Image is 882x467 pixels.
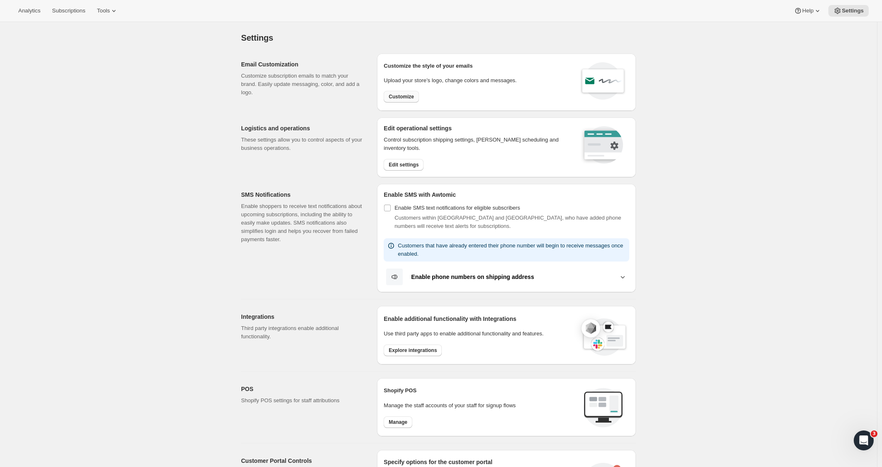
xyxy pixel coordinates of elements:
span: Customize [389,93,414,100]
button: Enable phone numbers on shipping address [384,268,629,286]
h2: Enable additional functionality with Integrations [384,315,573,323]
button: Explore integrations [384,345,442,356]
b: Enable phone numbers on shipping address [411,274,534,280]
h2: Specify options for the customer portal [384,458,577,466]
p: Upload your store’s logo, change colors and messages. [384,76,517,85]
p: Manage the staff accounts of your staff for signup flows [384,401,577,410]
button: Edit settings [384,159,424,171]
p: Customers that have already entered their phone number will begin to receive messages once enabled. [398,242,626,258]
span: Settings [241,33,273,42]
button: Analytics [13,5,45,17]
h2: Customer Portal Controls [241,457,364,465]
p: Third party integrations enable additional functionality. [241,324,364,341]
p: Customize subscription emails to match your brand. Easily update messaging, color, and add a logo. [241,72,364,97]
span: Explore integrations [389,347,437,354]
span: 3 [871,430,877,437]
h2: POS [241,385,364,393]
p: Use third party apps to enable additional functionality and features. [384,330,573,338]
span: Edit settings [389,161,419,168]
h2: SMS Notifications [241,191,364,199]
button: Manage [384,416,412,428]
p: Control subscription shipping settings, [PERSON_NAME] scheduling and inventory tools. [384,136,569,152]
span: Help [802,7,813,14]
button: Subscriptions [47,5,90,17]
span: Manage [389,419,407,425]
h2: Integrations [241,313,364,321]
span: Enable SMS text notifications for eligible subscribers [394,205,520,211]
h2: Logistics and operations [241,124,364,132]
button: Settings [828,5,869,17]
span: Subscriptions [52,7,85,14]
p: These settings allow you to control aspects of your business operations. [241,136,364,152]
p: Customize the style of your emails [384,62,473,70]
button: Help [789,5,827,17]
button: Customize [384,91,419,103]
h2: Shopify POS [384,386,577,395]
iframe: Intercom live chat [854,430,874,450]
p: Shopify POS settings for staff attributions [241,396,364,405]
span: Analytics [18,7,40,14]
span: Settings [842,7,864,14]
h2: Edit operational settings [384,124,569,132]
span: Customers within [GEOGRAPHIC_DATA] and [GEOGRAPHIC_DATA], who have added phone numbers will recei... [394,215,621,229]
p: Enable shoppers to receive text notifications about upcoming subscriptions, including the ability... [241,202,364,244]
span: Tools [97,7,110,14]
h2: Enable SMS with Awtomic [384,191,629,199]
button: Tools [92,5,123,17]
h2: Email Customization [241,60,364,68]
